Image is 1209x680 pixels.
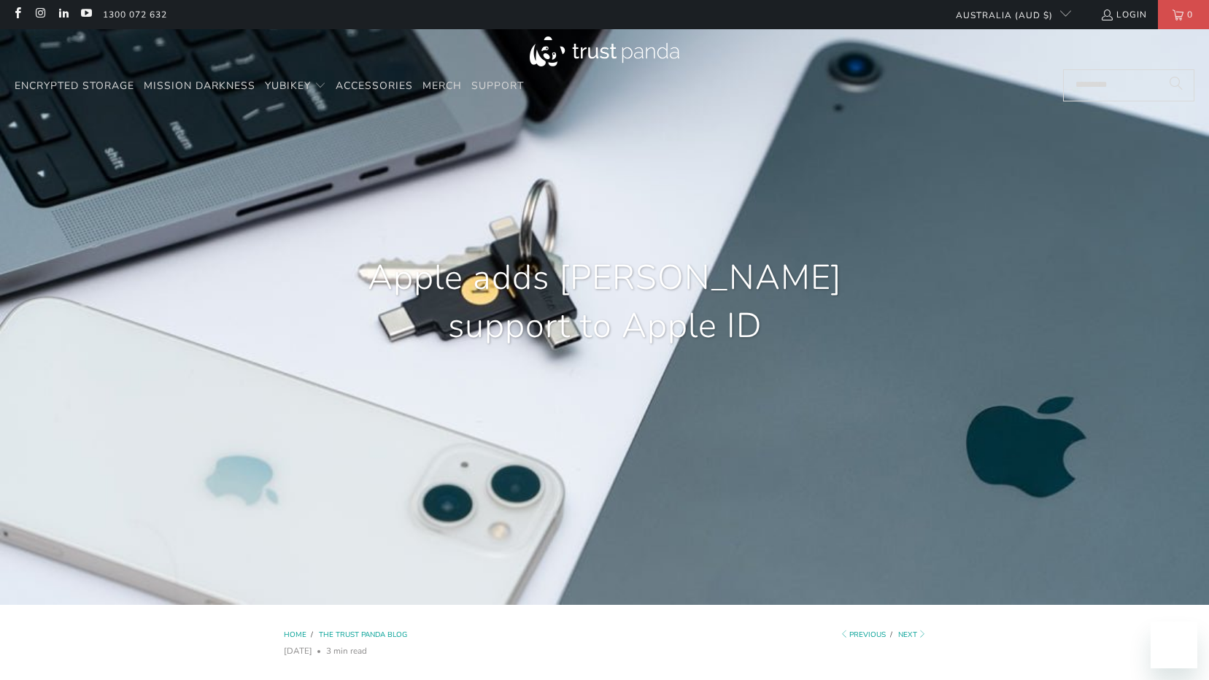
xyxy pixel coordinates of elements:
a: Accessories [336,69,413,104]
a: Login [1100,7,1147,23]
span: Encrypted Storage [15,79,134,93]
span: Home [284,630,306,640]
a: Trust Panda Australia on LinkedIn [57,9,69,20]
span: YubiKey [265,79,311,93]
span: [DATE] [284,643,312,659]
span: / [311,630,317,640]
nav: Translation missing: en.navigation.header.main_nav [15,69,524,104]
h1: Apple adds [PERSON_NAME] support to Apple ID [364,254,846,350]
span: Mission Darkness [144,79,255,93]
img: Trust Panda Australia [530,36,679,66]
span: Accessories [336,79,413,93]
input: Search... [1063,69,1194,101]
summary: YubiKey [265,69,326,104]
span: Merch [422,79,462,93]
a: Merch [422,69,462,104]
span: Support [471,79,524,93]
a: Trust Panda Australia on Instagram [34,9,46,20]
a: Encrypted Storage [15,69,134,104]
a: Mission Darkness [144,69,255,104]
a: Support [471,69,524,104]
a: Trust Panda Australia on YouTube [80,9,92,20]
a: Home [284,630,309,640]
a: Next [898,630,926,640]
a: Previous [840,630,887,640]
a: Trust Panda Australia on Facebook [11,9,23,20]
span: 3 min read [326,643,367,659]
iframe: Button to launch messaging window [1151,622,1197,668]
span: / [890,630,896,640]
a: The Trust Panda Blog [319,630,407,640]
a: 1300 072 632 [103,7,167,23]
button: Search [1158,69,1194,101]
